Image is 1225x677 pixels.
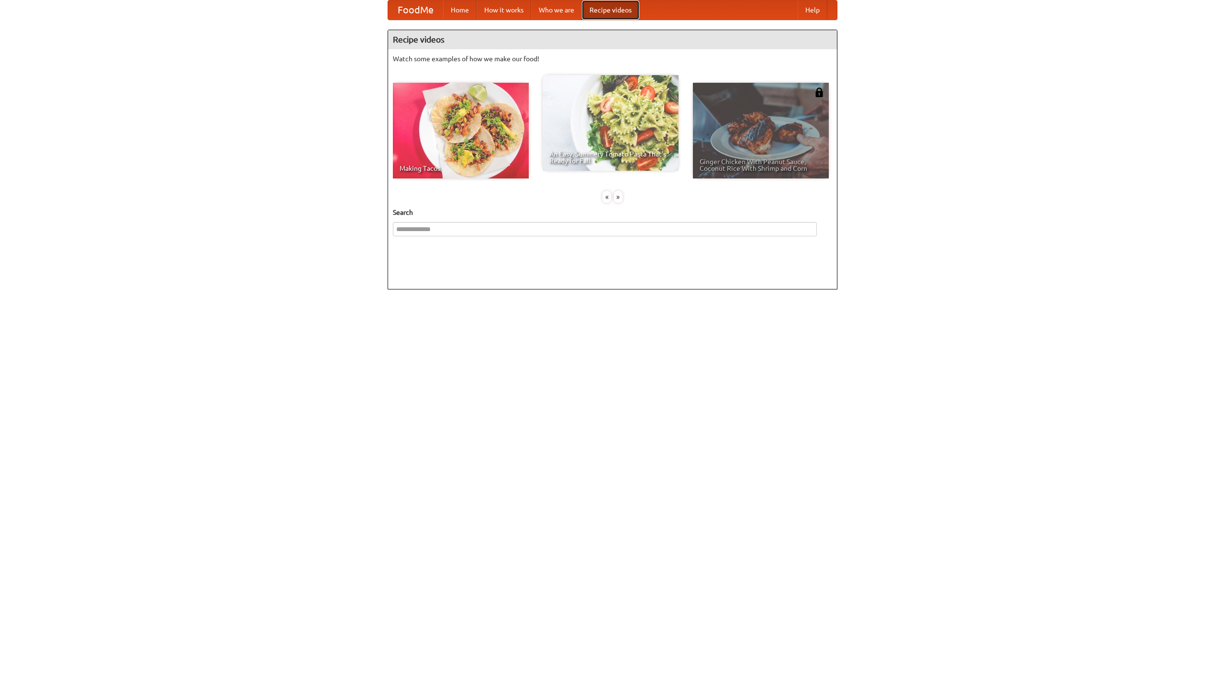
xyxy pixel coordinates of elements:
a: Help [798,0,827,20]
div: » [614,191,623,203]
h4: Recipe videos [388,30,837,49]
a: How it works [477,0,531,20]
a: An Easy, Summery Tomato Pasta That's Ready for Fall [543,75,679,171]
span: Making Tacos [400,165,522,172]
a: FoodMe [388,0,443,20]
a: Home [443,0,477,20]
p: Watch some examples of how we make our food! [393,54,832,64]
img: 483408.png [814,88,824,97]
span: An Easy, Summery Tomato Pasta That's Ready for Fall [549,151,672,164]
a: Recipe videos [582,0,639,20]
h5: Search [393,208,832,217]
div: « [602,191,611,203]
a: Making Tacos [393,83,529,178]
a: Who we are [531,0,582,20]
